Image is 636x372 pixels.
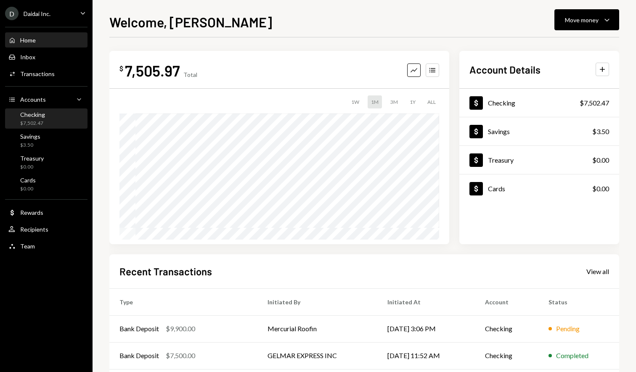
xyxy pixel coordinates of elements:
[377,342,475,369] td: [DATE] 11:52 AM
[20,243,35,250] div: Team
[475,315,538,342] td: Checking
[5,66,87,81] a: Transactions
[5,152,87,172] a: Treasury$0.00
[488,156,514,164] div: Treasury
[368,95,382,108] div: 1M
[24,10,50,17] div: Daidai Inc.
[592,127,609,137] div: $3.50
[459,89,619,117] a: Checking$7,502.47
[5,32,87,47] a: Home
[20,209,43,216] div: Rewards
[5,222,87,237] a: Recipients
[20,96,46,103] div: Accounts
[554,9,619,30] button: Move money
[257,342,377,369] td: GELMAR EXPRESS INC
[109,288,257,315] th: Type
[20,70,55,77] div: Transactions
[183,71,197,78] div: Total
[538,288,619,315] th: Status
[475,342,538,369] td: Checking
[20,164,44,171] div: $0.00
[20,53,35,61] div: Inbox
[20,111,45,118] div: Checking
[257,315,377,342] td: Mercurial Roofin
[5,92,87,107] a: Accounts
[469,63,541,77] h2: Account Details
[586,266,609,276] a: View all
[257,288,377,315] th: Initiated By
[5,174,87,194] a: Cards$0.00
[459,117,619,145] a: Savings$3.50
[119,324,159,334] div: Bank Deposit
[5,238,87,253] a: Team
[166,324,195,334] div: $9,900.00
[556,351,588,361] div: Completed
[5,205,87,220] a: Rewards
[424,95,439,108] div: ALL
[5,130,87,150] a: Savings$3.50
[488,127,510,135] div: Savings
[5,49,87,64] a: Inbox
[586,267,609,276] div: View all
[125,61,180,80] div: 7,505.97
[119,351,159,361] div: Bank Deposit
[119,264,212,278] h2: Recent Transactions
[20,133,40,140] div: Savings
[377,288,475,315] th: Initiated At
[20,177,36,184] div: Cards
[580,98,609,108] div: $7,502.47
[459,146,619,174] a: Treasury$0.00
[109,13,272,30] h1: Welcome, [PERSON_NAME]
[488,185,505,193] div: Cards
[20,155,44,162] div: Treasury
[387,95,401,108] div: 3M
[166,351,195,361] div: $7,500.00
[488,99,515,107] div: Checking
[348,95,363,108] div: 1W
[20,226,48,233] div: Recipients
[592,155,609,165] div: $0.00
[556,324,580,334] div: Pending
[5,108,87,129] a: Checking$7,502.47
[565,16,599,24] div: Move money
[377,315,475,342] td: [DATE] 3:06 PM
[20,142,40,149] div: $3.50
[20,185,36,193] div: $0.00
[119,64,123,73] div: $
[459,174,619,203] a: Cards$0.00
[20,120,45,127] div: $7,502.47
[475,288,538,315] th: Account
[592,184,609,194] div: $0.00
[20,37,36,44] div: Home
[5,7,19,20] div: D
[406,95,419,108] div: 1Y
